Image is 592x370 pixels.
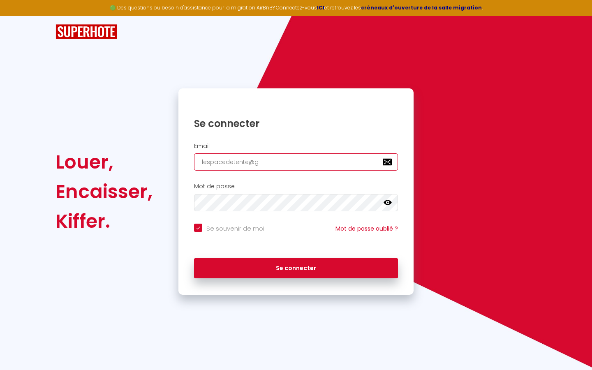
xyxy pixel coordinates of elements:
[194,143,398,150] h2: Email
[55,24,117,39] img: SuperHote logo
[194,153,398,171] input: Ton Email
[361,4,482,11] a: créneaux d'ouverture de la salle migration
[55,147,153,177] div: Louer,
[55,177,153,206] div: Encaisser,
[317,4,324,11] a: ICI
[55,206,153,236] div: Kiffer.
[194,117,398,130] h1: Se connecter
[194,183,398,190] h2: Mot de passe
[7,3,31,28] button: Ouvrir le widget de chat LiveChat
[335,224,398,233] a: Mot de passe oublié ?
[194,258,398,279] button: Se connecter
